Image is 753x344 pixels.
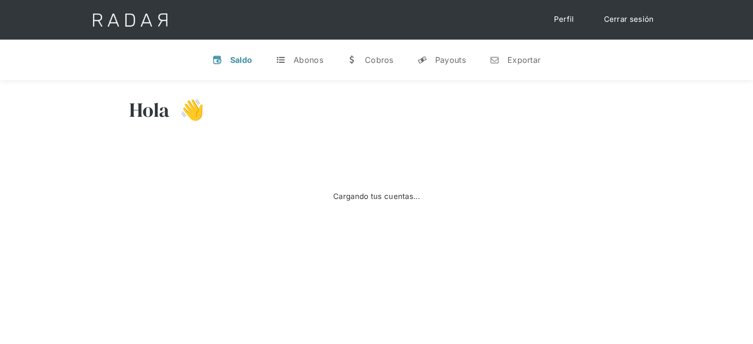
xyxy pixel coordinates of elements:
div: Cobros [365,55,394,65]
h3: 👋 [170,98,204,122]
div: Exportar [507,55,541,65]
a: Cerrar sesión [594,10,664,29]
h3: Hola [129,98,170,122]
div: t [276,55,286,65]
div: Saldo [230,55,252,65]
div: n [490,55,500,65]
div: v [212,55,222,65]
div: Cargando tus cuentas... [333,191,420,202]
div: Payouts [435,55,466,65]
div: w [347,55,357,65]
div: y [417,55,427,65]
a: Perfil [544,10,584,29]
div: Abonos [294,55,323,65]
